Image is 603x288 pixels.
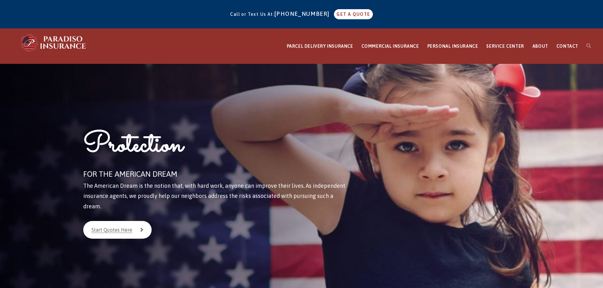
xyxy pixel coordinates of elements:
a: [PHONE_NUMBER] [274,10,333,17]
span: PERSONAL INSURANCE [427,44,478,49]
a: GET A QUOTE [334,9,373,19]
img: Paradiso Insurance [19,33,89,52]
a: SERVICE CENTER [482,29,528,64]
span: CONTACT [556,44,578,49]
span: COMMERCIAL INSURANCE [361,44,419,49]
span: ABOUT [532,44,548,49]
a: Start Quotes Here [83,221,152,239]
span: PARCEL DELIVERY INSURANCE [287,44,353,49]
h1: Protection [83,127,348,167]
span: Call or Text Us At: [230,12,274,17]
a: ABOUT [528,29,552,64]
a: PARCEL DELIVERY INSURANCE [283,29,357,64]
span: FOR THE AMERICAN DREAM [83,170,177,178]
a: CONTACT [552,29,582,64]
span: The American Dream is the notion that, with hard work, anyone can improve their lives. As indepen... [83,182,345,210]
a: COMMERCIAL INSURANCE [357,29,423,64]
a: PERSONAL INSURANCE [423,29,482,64]
span: SERVICE CENTER [486,44,524,49]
